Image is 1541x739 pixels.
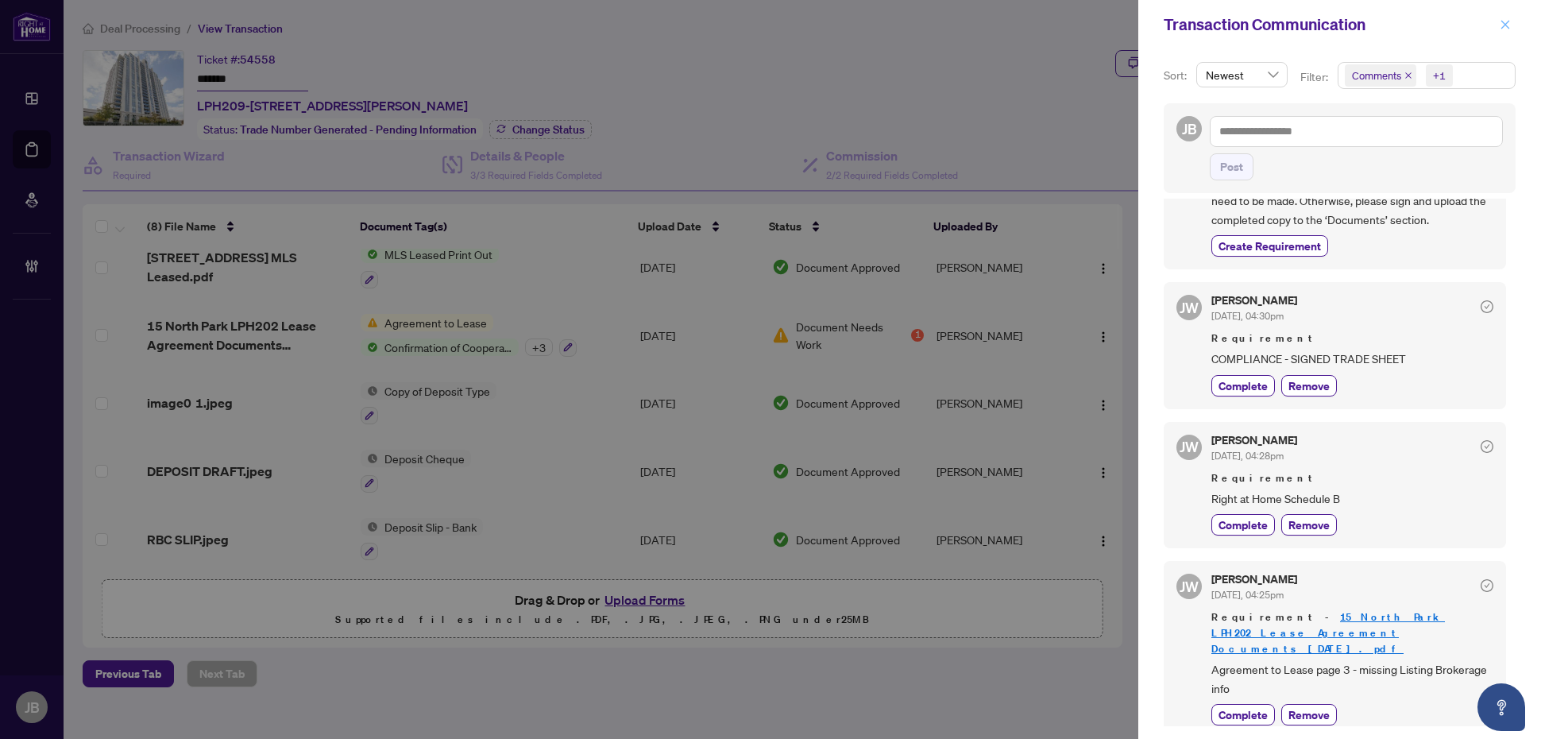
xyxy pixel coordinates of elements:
[1345,64,1416,87] span: Comments
[1288,517,1330,533] span: Remove
[1288,706,1330,723] span: Remove
[1219,238,1321,254] span: Create Requirement
[1211,574,1297,585] h5: [PERSON_NAME]
[1182,118,1197,140] span: JB
[1477,683,1525,731] button: Open asap
[1164,67,1190,84] p: Sort:
[1219,377,1268,394] span: Complete
[1211,295,1297,306] h5: [PERSON_NAME]
[1164,13,1495,37] div: Transaction Communication
[1211,470,1493,486] span: Requirement
[1211,450,1284,462] span: [DATE], 04:28pm
[1211,660,1493,698] span: Agreement to Lease page 3 - missing Listing Brokerage info
[1211,589,1284,601] span: [DATE], 04:25pm
[1300,68,1331,86] p: Filter:
[1211,514,1275,536] button: Complete
[1180,296,1199,319] span: JW
[1211,310,1284,322] span: [DATE], 04:30pm
[1211,375,1275,397] button: Complete
[1219,706,1268,723] span: Complete
[1211,610,1445,656] a: 15 North Park LPH202 Lease Agreement Documents [DATE].pdf
[1211,435,1297,446] h5: [PERSON_NAME]
[1180,435,1199,458] span: JW
[1211,489,1493,508] span: Right at Home Schedule B
[1210,153,1253,180] button: Post
[1211,704,1275,725] button: Complete
[1288,377,1330,394] span: Remove
[1281,375,1337,397] button: Remove
[1404,72,1412,79] span: close
[1180,575,1199,598] span: JW
[1211,609,1493,657] span: Requirement -
[1352,68,1401,83] span: Comments
[1211,350,1493,368] span: COMPLIANCE - SIGNED TRADE SHEET
[1481,579,1493,592] span: check-circle
[1481,440,1493,453] span: check-circle
[1500,19,1511,30] span: close
[1219,517,1268,533] span: Complete
[1206,63,1278,87] span: Newest
[1211,331,1493,346] span: Requirement
[1211,235,1328,257] button: Create Requirement
[1281,514,1337,536] button: Remove
[1481,300,1493,313] span: check-circle
[1433,68,1446,83] div: +1
[1281,704,1337,725] button: Remove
